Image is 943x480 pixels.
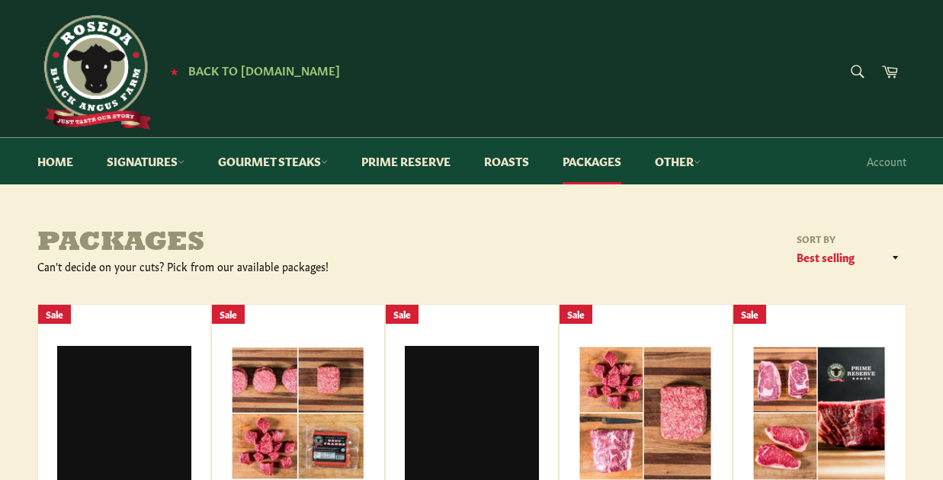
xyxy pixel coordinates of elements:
[640,138,716,184] a: Other
[170,65,178,77] span: ★
[188,62,340,78] span: Back to [DOMAIN_NAME]
[792,232,906,245] label: Sort by
[346,138,466,184] a: Prime Reserve
[22,138,88,184] a: Home
[560,305,592,324] div: Sale
[231,347,365,480] img: Favorites Sampler
[37,259,472,274] div: Can't decide on your cuts? Pick from our available packages!
[386,305,419,324] div: Sale
[37,15,152,130] img: Roseda Beef
[547,138,637,184] a: Packages
[37,229,472,259] h1: Packages
[733,305,766,324] div: Sale
[469,138,544,184] a: Roasts
[203,138,343,184] a: Gourmet Steaks
[91,138,200,184] a: Signatures
[212,305,245,324] div: Sale
[38,305,71,324] div: Sale
[859,139,914,184] a: Account
[162,65,340,77] a: ★ Back to [DOMAIN_NAME]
